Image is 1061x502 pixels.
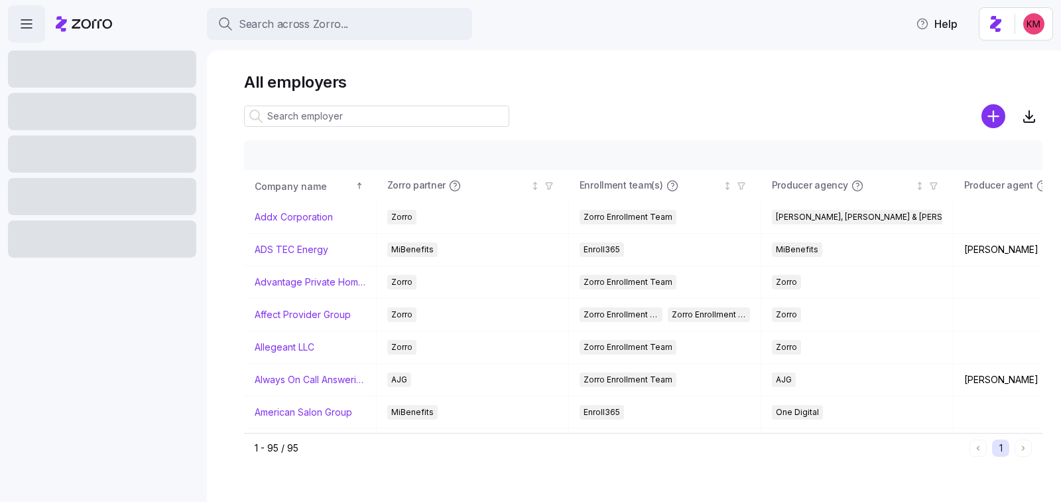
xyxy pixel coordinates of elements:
span: Search across Zorro... [239,16,348,33]
h1: All employers [244,72,1042,92]
span: Zorro Enrollment Team [584,307,658,322]
div: Not sorted [723,181,732,191]
button: Search across Zorro... [207,8,472,40]
span: Zorro [776,307,797,322]
a: Addx Corporation [255,210,333,224]
button: Help [905,11,968,37]
th: Company nameSorted ascending [244,171,377,201]
span: Help [916,16,958,32]
div: Sorted ascending [355,181,364,191]
span: [PERSON_NAME], [PERSON_NAME] & [PERSON_NAME] [776,210,984,224]
span: Zorro [391,275,412,290]
span: Producer agency [772,179,848,193]
div: Company name [255,179,353,193]
th: Enrollment team(s)Not sorted [569,171,761,201]
span: Zorro Enrollment Team [584,340,672,355]
button: 1 [992,440,1009,457]
span: Zorro [391,210,412,224]
a: American Salon Group [255,406,352,419]
span: MiBenefits [391,242,434,257]
input: Search employer [244,106,509,127]
span: Zorro [776,275,797,290]
span: AJG [776,373,792,387]
span: Producer agent [964,179,1033,193]
span: Zorro Enrollment Team [584,210,672,224]
a: Advantage Private Home Care [255,276,365,289]
div: Not sorted [530,181,540,191]
div: Not sorted [915,181,924,191]
svg: add icon [981,104,1005,128]
span: MiBenefits [776,242,818,257]
span: Zorro Enrollment Team [584,373,672,387]
span: Zorro Enrollment Experts [672,307,747,322]
th: Producer agencyNot sorted [761,171,954,201]
span: Zorro Enrollment Team [584,275,672,290]
span: Enrollment team(s) [580,179,663,193]
img: 8fbd33f679504da1795a6676107ffb9e [1023,13,1044,35]
a: Allegeant LLC [255,341,314,354]
a: Always On Call Answering Service [255,373,365,386]
span: Zorro [391,340,412,355]
div: 1 - 95 / 95 [255,442,964,455]
span: AJG [391,373,407,387]
span: One Digital [776,405,819,420]
span: MiBenefits [391,405,434,420]
th: Zorro partnerNot sorted [377,171,569,201]
span: Zorro [776,340,797,355]
a: Affect Provider Group [255,308,351,321]
a: ADS TEC Energy [255,243,328,256]
button: Previous page [969,440,987,457]
button: Next page [1015,440,1032,457]
span: Enroll365 [584,405,620,420]
span: Zorro partner [387,179,446,193]
span: Zorro [391,307,412,322]
span: Enroll365 [584,242,620,257]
